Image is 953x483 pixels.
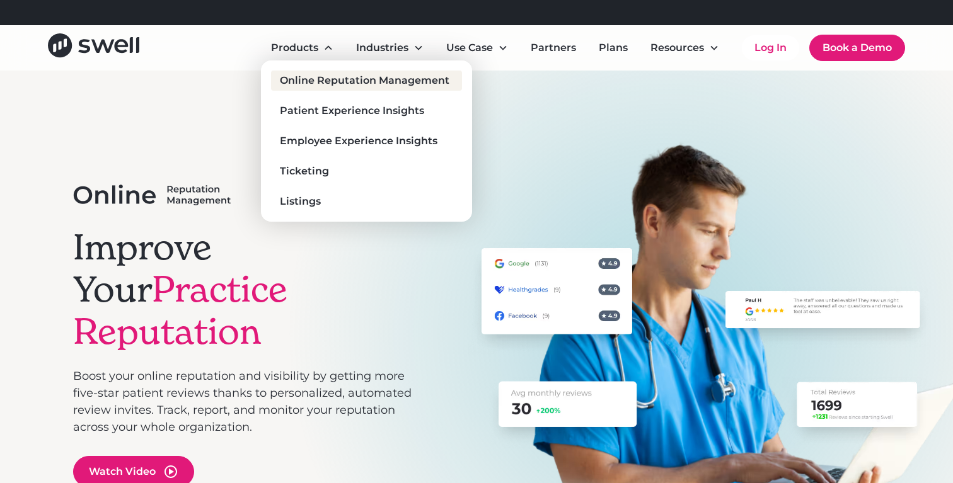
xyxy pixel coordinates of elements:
[280,194,321,209] div: Listings
[280,134,437,149] div: Employee Experience Insights
[271,161,461,181] a: Ticketing
[73,368,412,436] p: Boost your online reputation and visibility by getting more five-star patient reviews thanks to p...
[271,191,461,212] a: Listings
[589,35,638,60] a: Plans
[271,101,461,121] a: Patient Experience Insights
[271,40,318,55] div: Products
[742,35,799,60] a: Log In
[48,33,139,62] a: home
[521,35,586,60] a: Partners
[280,164,329,179] div: Ticketing
[809,35,905,61] a: Book a Demo
[640,35,729,60] div: Resources
[436,35,518,60] div: Use Case
[73,267,287,354] span: Practice Reputation
[280,73,449,88] div: Online Reputation Management
[271,71,461,91] a: Online Reputation Management
[280,103,424,118] div: Patient Experience Insights
[356,40,408,55] div: Industries
[446,40,493,55] div: Use Case
[650,40,704,55] div: Resources
[261,35,344,60] div: Products
[271,131,461,151] a: Employee Experience Insights
[89,464,156,479] div: Watch Video
[261,60,471,222] nav: Products
[346,35,434,60] div: Industries
[73,226,412,353] h1: Improve Your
